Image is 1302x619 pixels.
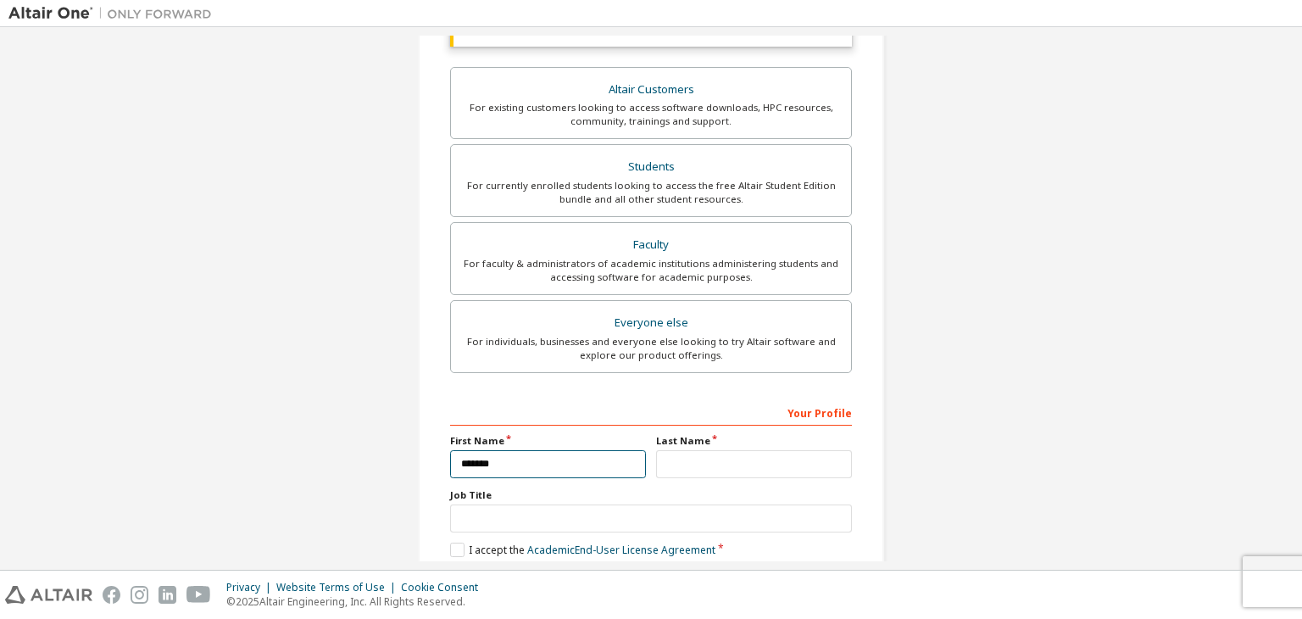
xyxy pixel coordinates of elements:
[461,78,841,102] div: Altair Customers
[401,581,488,594] div: Cookie Consent
[450,488,852,502] label: Job Title
[276,581,401,594] div: Website Terms of Use
[159,586,176,604] img: linkedin.svg
[8,5,220,22] img: Altair One
[450,399,852,426] div: Your Profile
[226,581,276,594] div: Privacy
[461,179,841,206] div: For currently enrolled students looking to access the free Altair Student Edition bundle and all ...
[450,543,715,557] label: I accept the
[461,101,841,128] div: For existing customers looking to access software downloads, HPC resources, community, trainings ...
[103,586,120,604] img: facebook.svg
[461,335,841,362] div: For individuals, businesses and everyone else looking to try Altair software and explore our prod...
[656,434,852,448] label: Last Name
[186,586,211,604] img: youtube.svg
[461,257,841,284] div: For faculty & administrators of academic institutions administering students and accessing softwa...
[226,594,488,609] p: © 2025 Altair Engineering, Inc. All Rights Reserved.
[527,543,715,557] a: Academic End-User License Agreement
[450,434,646,448] label: First Name
[5,586,92,604] img: altair_logo.svg
[461,155,841,179] div: Students
[461,311,841,335] div: Everyone else
[131,586,148,604] img: instagram.svg
[461,233,841,257] div: Faculty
